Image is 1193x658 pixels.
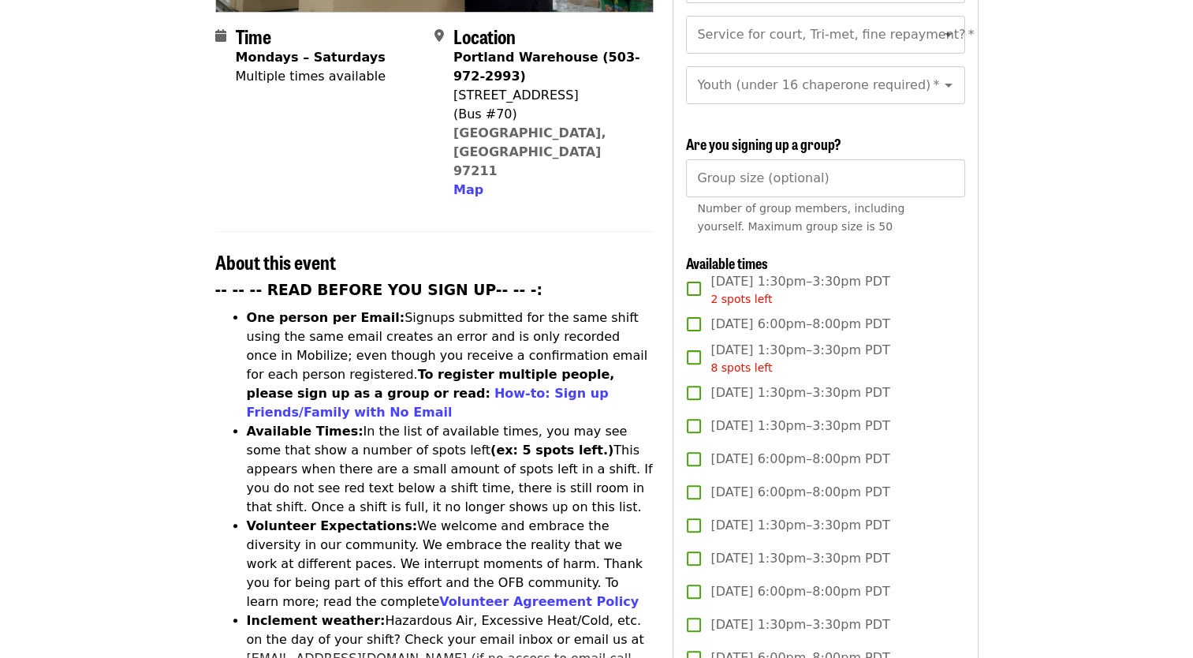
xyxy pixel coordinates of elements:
span: [DATE] 1:30pm–3:30pm PDT [710,417,889,436]
span: [DATE] 6:00pm–8:00pm PDT [710,450,889,469]
strong: To register multiple people, please sign up as a group or read: [247,367,615,401]
span: [DATE] 1:30pm–3:30pm PDT [710,383,889,402]
li: Signups submitted for the same shift using the same email creates an error and is only recorded o... [247,308,654,422]
span: Map [453,182,483,197]
span: Are you signing up a group? [686,133,841,154]
strong: Mondays – Saturdays [236,50,386,65]
span: Time [236,22,271,50]
a: How-to: Sign up Friends/Family with No Email [247,386,609,420]
div: Multiple times available [236,67,386,86]
li: In the list of available times, you may see some that show a number of spots left This appears wh... [247,422,654,517]
span: 8 spots left [710,361,772,374]
i: calendar icon [215,28,226,43]
span: [DATE] 6:00pm–8:00pm PDT [710,582,889,601]
li: We welcome and embrace the diversity in our community. We embrace the reality that we work at dif... [247,517,654,611]
strong: -- -- -- READ BEFORE YOU SIGN UP-- -- -: [215,282,543,298]
span: [DATE] 1:30pm–3:30pm PDT [710,272,889,308]
strong: Available Times: [247,424,363,439]
button: Map [453,181,483,200]
span: About this event [215,248,336,275]
strong: Inclement weather: [247,613,386,628]
div: (Bus #70) [453,105,641,124]
div: [STREET_ADDRESS] [453,86,641,105]
i: map-marker-alt icon [434,28,444,43]
span: Location [453,22,516,50]
strong: (ex: 5 spots left.) [490,443,613,458]
button: Open [938,74,960,96]
span: [DATE] 1:30pm–3:30pm PDT [710,516,889,535]
span: [DATE] 1:30pm–3:30pm PDT [710,341,889,376]
input: [object Object] [686,159,964,197]
strong: One person per Email: [247,310,405,325]
a: [GEOGRAPHIC_DATA], [GEOGRAPHIC_DATA] 97211 [453,125,606,178]
span: [DATE] 1:30pm–3:30pm PDT [710,615,889,634]
strong: Volunteer Expectations: [247,518,418,533]
a: Volunteer Agreement Policy [439,594,639,609]
button: Open [938,24,960,46]
span: Number of group members, including yourself. Maximum group size is 50 [697,202,904,233]
span: Available times [686,252,768,273]
strong: Portland Warehouse (503-972-2993) [453,50,640,84]
span: [DATE] 1:30pm–3:30pm PDT [710,549,889,568]
span: [DATE] 6:00pm–8:00pm PDT [710,483,889,502]
span: [DATE] 6:00pm–8:00pm PDT [710,315,889,334]
span: 2 spots left [710,293,772,305]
